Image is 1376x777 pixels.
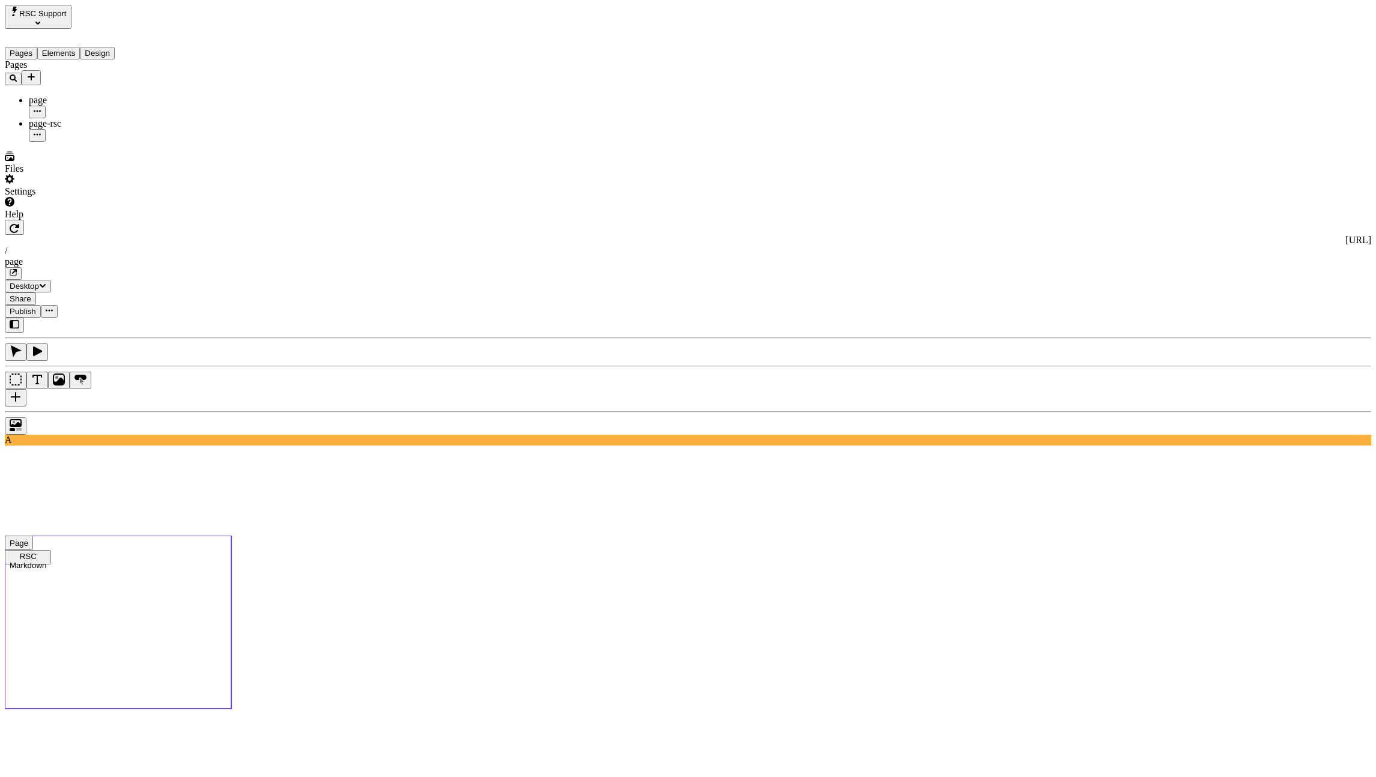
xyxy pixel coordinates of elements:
[37,47,80,59] button: Elements
[10,552,46,570] div: RSC Markdown
[5,292,36,305] button: Share
[80,47,115,59] button: Design
[5,372,26,389] button: Box
[5,246,1371,256] div: /
[5,47,37,59] button: Pages
[10,539,28,548] div: Page
[10,307,36,316] span: Publish
[22,70,41,85] button: Add new
[10,294,31,303] span: Share
[70,372,91,389] button: Button
[5,256,1371,267] div: page
[19,9,67,18] span: RSC Support
[5,235,1371,246] div: [URL]
[26,372,48,389] button: Text
[5,446,1371,536] iframe: The editor's rendered HTML document
[10,282,39,291] span: Desktop
[5,186,171,197] div: Settings
[5,59,171,70] div: Pages
[5,550,51,564] button: RSC Markdown
[5,163,171,174] div: Files
[5,5,71,29] button: Select site
[5,536,33,550] button: Page
[29,95,171,106] div: page
[5,209,171,220] div: Help
[48,372,70,389] button: Image
[5,435,1371,446] div: A
[5,305,41,318] button: Publish
[29,118,171,129] div: page-rsc
[5,280,51,292] button: Desktop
